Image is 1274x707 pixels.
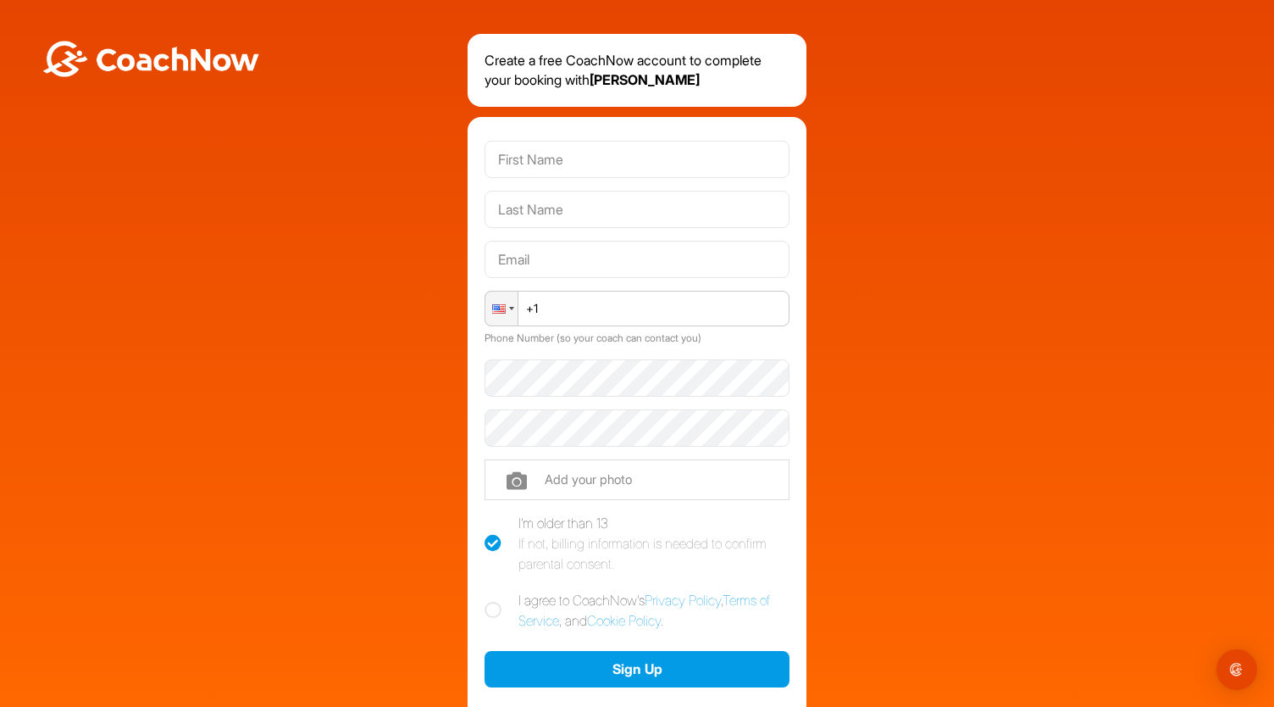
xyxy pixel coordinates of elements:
[1216,649,1257,690] div: Open Intercom Messenger
[468,34,806,107] div: Create a free CoachNow account to complete your booking with
[485,191,789,228] input: Last Name
[590,71,700,88] strong: [PERSON_NAME]
[645,592,721,609] a: Privacy Policy
[485,331,701,344] label: Phone Number (so your coach can contact you)
[485,241,789,278] input: Email
[485,292,518,326] div: United States: + 1
[587,612,661,629] a: Cookie Policy
[518,533,789,574] div: If not, billing information is needed to confirm parental consent.
[485,141,789,178] input: First Name
[485,651,789,688] button: Sign Up
[485,291,789,326] input: Phone Number
[485,590,789,631] label: I agree to CoachNow's , , and .
[518,513,789,574] div: I'm older than 13
[41,41,261,77] img: BwLJSsUCoWCh5upNqxVrqldRgqLPVwmV24tXu5FoVAoFEpwwqQ3VIfuoInZCoVCoTD4vwADAC3ZFMkVEQFDAAAAAElFTkSuQmCC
